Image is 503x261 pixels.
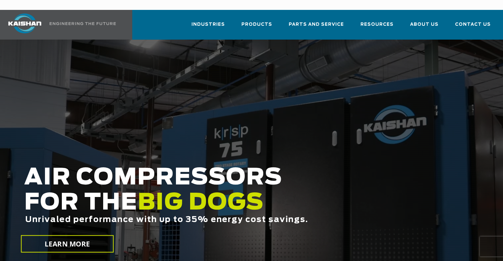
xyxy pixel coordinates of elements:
[241,16,272,38] a: Products
[21,235,114,253] a: LEARN MORE
[289,16,344,38] a: Parts and Service
[50,22,116,25] img: Engineering the future
[455,16,491,38] a: Contact Us
[25,216,308,224] span: Unrivaled performance with up to 35% energy cost savings.
[410,16,439,38] a: About Us
[191,16,225,38] a: Industries
[455,21,491,28] span: Contact Us
[45,239,90,249] span: LEARN MORE
[289,21,344,28] span: Parts and Service
[410,21,439,28] span: About Us
[24,165,402,245] h2: AIR COMPRESSORS FOR THE
[191,21,225,28] span: Industries
[241,21,272,28] span: Products
[360,21,394,28] span: Resources
[360,16,394,38] a: Resources
[138,192,264,214] span: BIG DOGS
